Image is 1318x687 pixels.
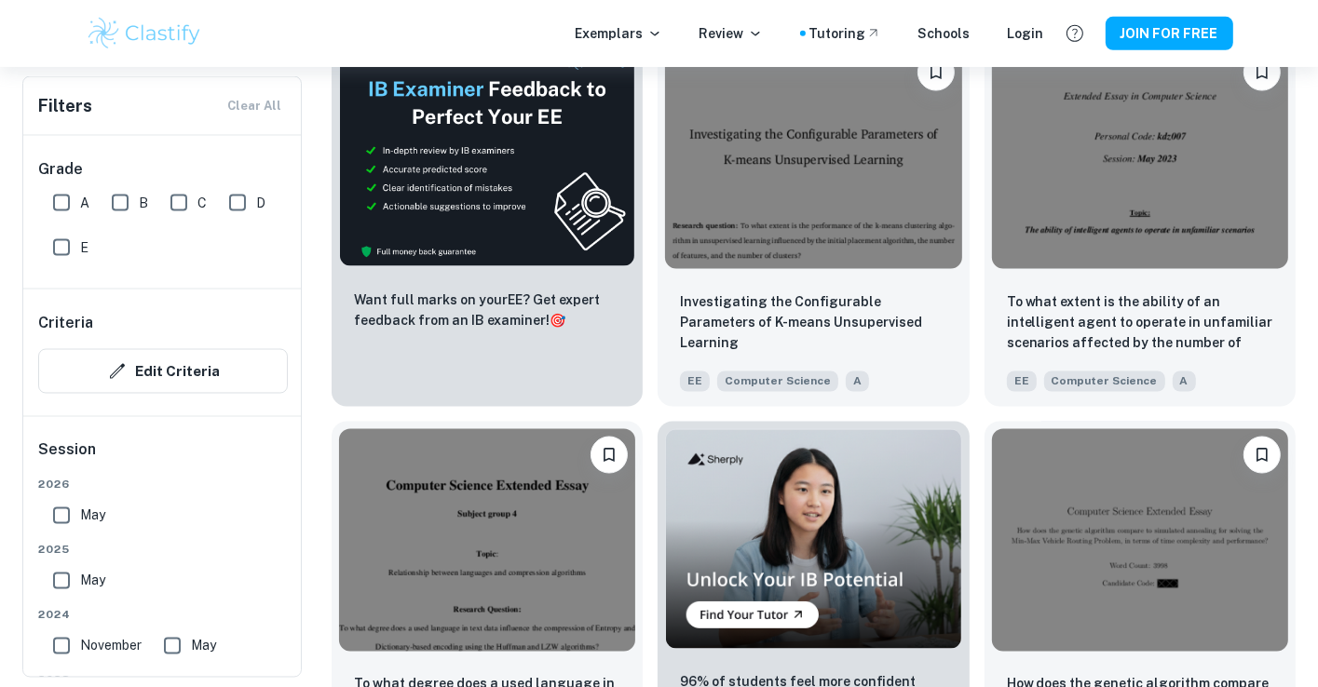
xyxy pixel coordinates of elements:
p: Exemplars [576,23,662,44]
img: Computer Science EE example thumbnail: Investigating the Configurable Parameter [665,47,961,269]
span: November [80,636,142,656]
img: Thumbnail [665,429,961,650]
a: Login [1008,23,1044,44]
button: Please log in to bookmark exemplars [1243,54,1281,91]
span: A [1173,371,1196,392]
button: Please log in to bookmark exemplars [591,437,628,474]
span: A [846,371,869,392]
span: May [191,636,216,656]
h6: Filters [38,93,92,119]
span: May [80,505,105,526]
span: EE [680,371,710,392]
span: EE [1007,371,1037,392]
a: Schools [918,23,971,44]
span: C [197,193,207,213]
p: To what extent is the ability of an intelligent agent to operate in unfamiliar scenarios affected... [1007,291,1273,355]
a: ThumbnailWant full marks on yourEE? Get expert feedback from an IB examiner! [332,39,643,407]
span: Computer Science [1044,371,1165,392]
span: 2024 [38,607,288,624]
a: Please log in to bookmark exemplarsInvestigating the Configurable Parameters of K-means Unsupervi... [658,39,969,407]
span: E [80,237,88,258]
span: A [80,193,89,213]
span: 2026 [38,477,288,493]
a: Please log in to bookmark exemplarsTo what extent is the ability of an intelligent agent to opera... [985,39,1296,407]
span: B [139,193,148,213]
span: D [256,193,265,213]
span: May [80,571,105,591]
button: Edit Criteria [38,349,288,394]
a: Tutoring [809,23,881,44]
button: JOIN FOR FREE [1106,17,1233,50]
p: Investigating the Configurable Parameters of K-means Unsupervised Learning [680,291,946,353]
button: Please log in to bookmark exemplars [1243,437,1281,474]
h6: Criteria [38,312,93,334]
img: Computer Science EE example thumbnail: To what extent is the ability of an inte [992,47,1288,269]
button: Help and Feedback [1059,18,1091,49]
span: Computer Science [717,371,838,392]
button: Please log in to bookmark exemplars [917,54,955,91]
span: 2025 [38,542,288,559]
h6: Grade [38,158,288,181]
span: 🎯 [550,313,565,328]
img: Thumbnail [339,47,635,267]
img: Computer Science EE example thumbnail: To what degree does a used language in t [339,429,635,652]
p: Review [700,23,763,44]
h6: Session [38,439,288,477]
img: Clastify logo [86,15,204,52]
p: Want full marks on your EE ? Get expert feedback from an IB examiner! [354,290,620,330]
img: Computer Science EE example thumbnail: How does the genetic algorithm compare t [992,429,1288,652]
